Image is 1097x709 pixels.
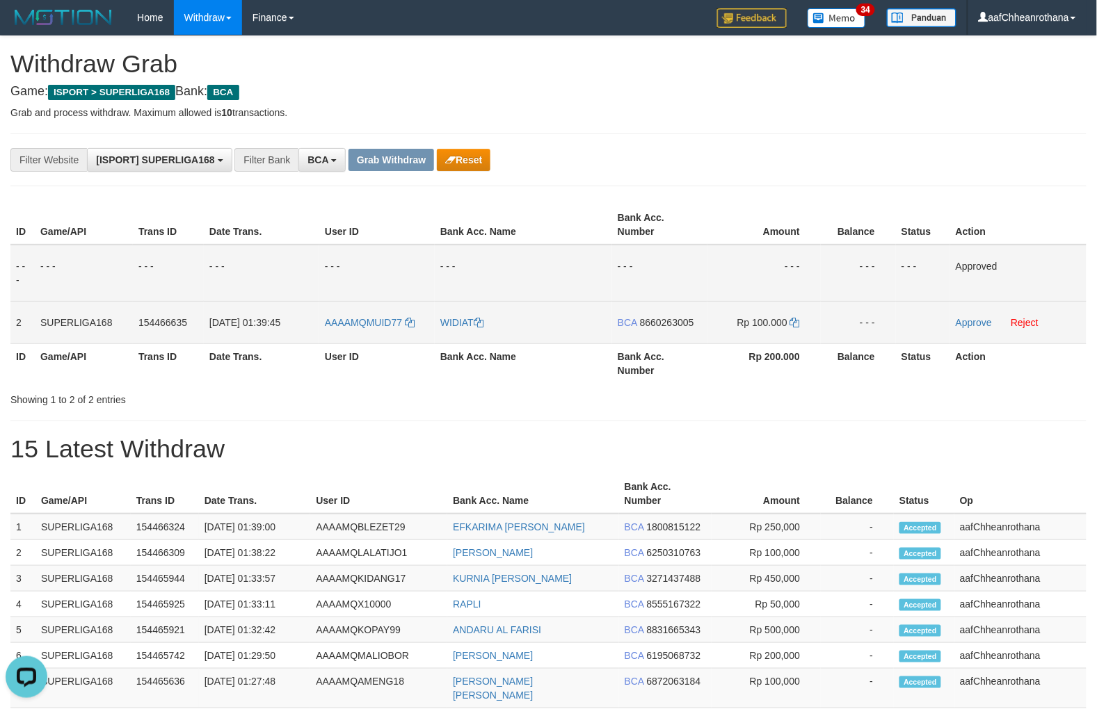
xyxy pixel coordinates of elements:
[625,521,644,532] span: BCA
[647,624,701,635] span: Copy 8831665343 to clipboard
[199,617,311,643] td: [DATE] 01:32:42
[821,245,896,302] td: - - -
[453,598,481,610] a: RAPLI
[131,540,199,566] td: 154466309
[35,301,133,343] td: SUPERLIGA168
[896,343,950,383] th: Status
[453,650,533,661] a: [PERSON_NAME]
[87,148,232,172] button: [ISPORT] SUPERLIGA168
[310,566,447,592] td: AAAAMQKIDANG17
[319,245,435,302] td: - - -
[625,573,644,584] span: BCA
[437,149,490,171] button: Reset
[35,540,131,566] td: SUPERLIGA168
[899,651,941,662] span: Accepted
[319,205,435,245] th: User ID
[10,514,35,540] td: 1
[956,317,992,328] a: Approve
[35,566,131,592] td: SUPERLIGA168
[625,650,644,661] span: BCA
[612,205,707,245] th: Bank Acc. Number
[453,676,533,701] a: [PERSON_NAME] [PERSON_NAME]
[10,540,35,566] td: 2
[821,514,894,540] td: -
[131,617,199,643] td: 154465921
[199,643,311,669] td: [DATE] 01:29:50
[325,317,402,328] span: AAAAMQMUID77
[199,540,311,566] td: [DATE] 01:38:22
[133,205,204,245] th: Trans ID
[35,205,133,245] th: Game/API
[310,669,447,708] td: AAAAMQAMENG18
[453,624,541,635] a: ANDARU AL FARISI
[10,435,1087,463] h1: 15 Latest Withdraw
[821,592,894,617] td: -
[707,205,821,245] th: Amount
[707,245,821,302] td: - - -
[647,573,701,584] span: Copy 3271437488 to clipboard
[310,643,447,669] td: AAAAMQMALIOBOR
[712,540,822,566] td: Rp 100,000
[35,643,131,669] td: SUPERLIGA168
[349,149,434,171] button: Grab Withdraw
[199,514,311,540] td: [DATE] 01:39:00
[647,676,701,687] span: Copy 6872063184 to clipboard
[35,514,131,540] td: SUPERLIGA168
[899,625,941,637] span: Accepted
[234,148,298,172] div: Filter Bank
[954,474,1087,514] th: Op
[856,3,875,16] span: 34
[712,617,822,643] td: Rp 500,000
[138,317,187,328] span: 154466635
[896,205,950,245] th: Status
[35,617,131,643] td: SUPERLIGA168
[48,85,175,100] span: ISPORT > SUPERLIGA168
[10,592,35,617] td: 4
[612,245,707,302] td: - - -
[899,676,941,688] span: Accepted
[612,343,707,383] th: Bank Acc. Number
[790,317,800,328] a: Copy 100000 to clipboard
[35,474,131,514] th: Game/API
[199,474,311,514] th: Date Trans.
[821,205,896,245] th: Balance
[10,50,1087,78] h1: Withdraw Grab
[712,592,822,617] td: Rp 50,000
[887,8,956,27] img: panduan.png
[647,650,701,661] span: Copy 6195068732 to clipboard
[10,387,447,407] div: Showing 1 to 2 of 2 entries
[310,474,447,514] th: User ID
[707,343,821,383] th: Rp 200.000
[625,547,644,558] span: BCA
[954,617,1087,643] td: aafChheanrothana
[10,474,35,514] th: ID
[10,148,87,172] div: Filter Website
[325,317,415,328] a: AAAAMQMUID77
[6,6,47,47] button: Open LiveChat chat widget
[954,566,1087,592] td: aafChheanrothana
[307,154,328,165] span: BCA
[821,301,896,343] td: - - -
[10,7,116,28] img: MOTION_logo.png
[950,343,1087,383] th: Action
[950,205,1087,245] th: Action
[821,669,894,708] td: -
[453,521,585,532] a: EFKARIMA [PERSON_NAME]
[35,669,131,708] td: SUPERLIGA168
[954,592,1087,617] td: aafChheanrothana
[453,573,572,584] a: KURNIA [PERSON_NAME]
[209,317,280,328] span: [DATE] 01:39:45
[133,245,204,302] td: - - -
[221,107,232,118] strong: 10
[310,540,447,566] td: AAAAMQLALATIJO1
[204,205,319,245] th: Date Trans.
[712,566,822,592] td: Rp 450,000
[647,521,701,532] span: Copy 1800815122 to clipboard
[447,474,618,514] th: Bank Acc. Name
[453,547,533,558] a: [PERSON_NAME]
[199,566,311,592] td: [DATE] 01:33:57
[625,624,644,635] span: BCA
[899,548,941,560] span: Accepted
[821,566,894,592] td: -
[35,343,133,383] th: Game/API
